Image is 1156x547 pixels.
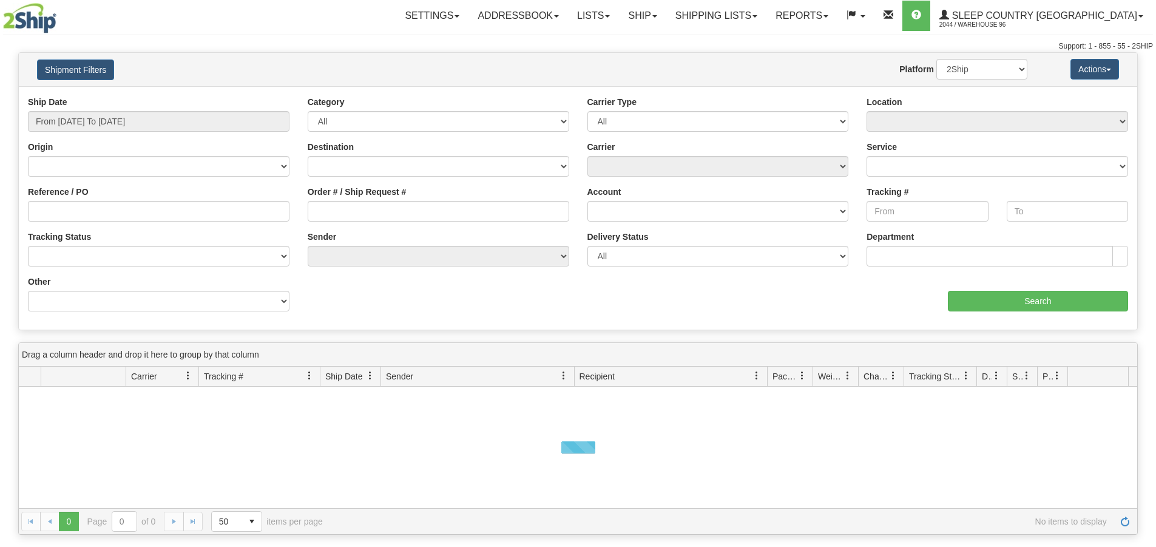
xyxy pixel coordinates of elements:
a: Sleep Country [GEOGRAPHIC_DATA] 2044 / Warehouse 96 [930,1,1152,31]
input: Search [948,291,1128,311]
a: Shipment Issues filter column settings [1016,365,1037,386]
a: Tracking Status filter column settings [956,365,976,386]
span: No items to display [340,517,1107,526]
span: Ship Date [325,370,362,382]
span: Packages [772,370,798,382]
span: 50 [219,515,235,528]
label: Account [587,186,621,198]
a: Weight filter column settings [837,365,858,386]
a: Packages filter column settings [792,365,813,386]
span: Page of 0 [87,511,156,532]
span: Weight [818,370,843,382]
label: Service [867,141,897,153]
a: Recipient filter column settings [746,365,767,386]
a: Refresh [1115,512,1135,531]
label: Other [28,276,50,288]
span: Page 0 [59,512,78,531]
a: Delivery Status filter column settings [986,365,1007,386]
img: logo2044.jpg [3,3,56,33]
span: Sleep Country [GEOGRAPHIC_DATA] [949,10,1137,21]
a: Ship Date filter column settings [360,365,380,386]
label: Tracking Status [28,231,91,243]
div: Support: 1 - 855 - 55 - 2SHIP [3,41,1153,52]
span: Tracking # [204,370,243,382]
a: Charge filter column settings [883,365,904,386]
a: Tracking # filter column settings [299,365,320,386]
span: Recipient [580,370,615,382]
span: 2044 / Warehouse 96 [939,19,1030,31]
a: Addressbook [468,1,568,31]
a: Shipping lists [666,1,766,31]
span: Carrier [131,370,157,382]
span: Charge [864,370,889,382]
label: Origin [28,141,53,153]
a: Sender filter column settings [553,365,574,386]
span: Pickup Status [1043,370,1053,382]
button: Actions [1070,59,1119,80]
span: Shipment Issues [1012,370,1022,382]
a: Reports [766,1,837,31]
a: Ship [619,1,666,31]
label: Platform [899,63,934,75]
button: Shipment Filters [37,59,114,80]
a: Carrier filter column settings [178,365,198,386]
input: To [1007,201,1128,222]
span: Sender [386,370,413,382]
label: Order # / Ship Request # [308,186,407,198]
label: Location [867,96,902,108]
span: Page sizes drop down [211,511,262,532]
label: Delivery Status [587,231,649,243]
div: grid grouping header [19,343,1137,367]
span: Tracking Status [909,370,962,382]
label: Destination [308,141,354,153]
label: Reference / PO [28,186,89,198]
label: Carrier Type [587,96,637,108]
label: Carrier [587,141,615,153]
a: Lists [568,1,619,31]
label: Category [308,96,345,108]
label: Sender [308,231,336,243]
label: Tracking # [867,186,908,198]
input: From [867,201,988,222]
span: select [242,512,262,531]
label: Ship Date [28,96,67,108]
a: Settings [396,1,468,31]
span: Delivery Status [982,370,992,382]
a: Pickup Status filter column settings [1047,365,1067,386]
label: Department [867,231,914,243]
span: items per page [211,511,323,532]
